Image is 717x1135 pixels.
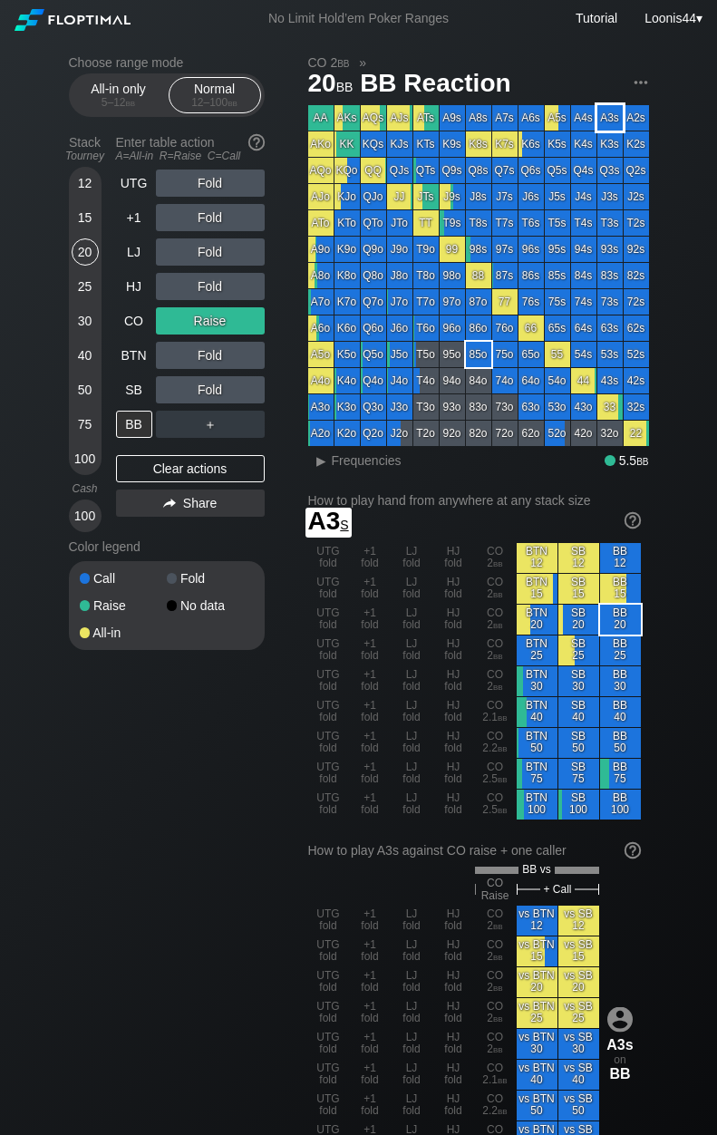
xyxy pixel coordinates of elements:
[571,394,596,420] div: 43o
[361,368,386,393] div: Q4o
[62,150,109,162] div: Tourney
[308,237,334,262] div: A9o
[433,543,474,573] div: HJ fold
[558,635,599,665] div: SB 25
[466,210,491,236] div: T8s
[545,394,570,420] div: 53o
[308,605,349,635] div: UTG fold
[624,105,649,131] div: A2s
[308,493,641,508] h2: How to play hand from anywhere at any stack size
[517,543,557,573] div: BTN 12
[77,78,160,112] div: All-in only
[492,289,518,315] div: 77
[72,342,99,369] div: 40
[466,131,491,157] div: K8s
[392,543,432,573] div: LJ fold
[334,289,360,315] div: K7o
[361,289,386,315] div: Q7o
[308,635,349,665] div: UTG fold
[332,453,402,468] span: Frequencies
[597,368,623,393] div: 43s
[72,204,99,231] div: 15
[624,289,649,315] div: 72s
[308,421,334,446] div: A2o
[571,158,596,183] div: Q4s
[177,96,253,109] div: 12 – 100
[361,394,386,420] div: Q3o
[636,453,648,468] span: bb
[640,8,704,28] div: ▾
[228,96,237,109] span: bb
[624,342,649,367] div: 52s
[337,55,349,70] span: bb
[440,105,465,131] div: A9s
[15,9,131,31] img: Floptimal logo
[517,697,557,727] div: BTN 40
[361,158,386,183] div: QQ
[571,184,596,209] div: J4s
[466,394,491,420] div: 83o
[517,666,557,696] div: BTN 30
[624,263,649,288] div: 82s
[624,158,649,183] div: Q2s
[308,158,334,183] div: AQo
[413,210,439,236] div: TT
[466,315,491,341] div: 86o
[350,635,391,665] div: +1 fold
[116,307,152,335] div: CO
[440,394,465,420] div: 93o
[492,210,518,236] div: T7s
[597,421,623,446] div: 32o
[116,411,152,438] div: BB
[308,728,349,758] div: UTG fold
[387,210,412,236] div: JTo
[72,411,99,438] div: 75
[597,315,623,341] div: 63s
[558,543,599,573] div: SB 12
[357,70,513,100] span: BB Reaction
[498,711,508,723] span: bb
[545,368,570,393] div: 54o
[308,697,349,727] div: UTG fold
[492,158,518,183] div: Q7s
[433,574,474,604] div: HJ fold
[545,237,570,262] div: 95s
[392,666,432,696] div: LJ fold
[413,289,439,315] div: T7o
[433,635,474,665] div: HJ fold
[72,502,99,529] div: 100
[624,315,649,341] div: 62s
[167,599,254,612] div: No data
[518,315,544,341] div: 66
[597,210,623,236] div: T3s
[597,237,623,262] div: 93s
[440,263,465,288] div: 98o
[518,158,544,183] div: Q6s
[597,131,623,157] div: K3s
[600,666,641,696] div: BB 30
[518,131,544,157] div: K6s
[80,572,167,585] div: Call
[571,421,596,446] div: 42o
[623,510,643,530] img: help.32db89a4.svg
[545,315,570,341] div: 65s
[597,394,623,420] div: 33
[492,368,518,393] div: 74o
[350,697,391,727] div: +1 fold
[116,342,152,369] div: BTN
[310,450,334,471] div: ▸
[361,210,386,236] div: QTo
[493,587,503,600] span: bb
[387,315,412,341] div: J6o
[308,543,349,573] div: UTG fold
[440,158,465,183] div: Q9s
[350,543,391,573] div: +1 fold
[413,394,439,420] div: T3o
[387,131,412,157] div: KJs
[545,421,570,446] div: 52o
[392,574,432,604] div: LJ fold
[116,273,152,300] div: HJ
[173,78,257,112] div: Normal
[571,263,596,288] div: 84s
[69,532,265,561] div: Color legend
